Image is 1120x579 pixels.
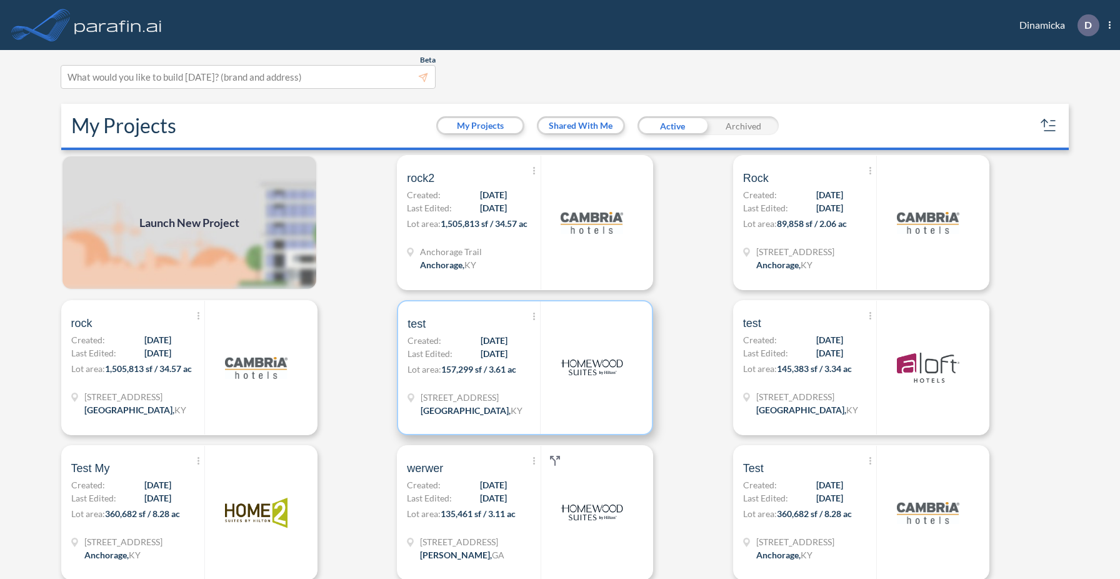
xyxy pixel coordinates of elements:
span: werwer [407,461,443,476]
span: 1720 Evergreen Rd [421,391,522,404]
span: Lot area: [407,364,441,375]
span: KY [846,405,858,415]
span: [DATE] [816,478,843,491]
span: Rock [743,171,769,186]
img: add [61,155,317,290]
h2: My Projects [71,114,176,138]
img: logo [225,481,287,544]
div: Active [637,116,708,135]
div: Anchorage, KY [756,548,812,561]
span: 1602 Evergreen Rd [84,390,186,403]
button: My Projects [438,118,522,133]
span: [DATE] [480,188,507,201]
span: Last Edited: [407,201,452,214]
span: test [743,316,761,331]
span: Last Edited: [407,347,452,360]
span: 1,505,813 sf / 34.57 ac [441,218,527,229]
span: KY [129,550,141,560]
span: KY [801,259,812,270]
span: 135,461 sf / 3.11 ac [441,508,516,519]
a: rockCreated:[DATE]Last Edited:[DATE]Lot area:1,505,813 sf / 34.57 ac[STREET_ADDRESS][GEOGRAPHIC_D... [56,300,392,435]
span: Last Edited: [71,346,116,360]
span: 157,299 sf / 3.61 ac [441,364,516,375]
span: Created: [407,334,441,347]
span: Created: [407,478,441,491]
button: sort [1039,116,1059,136]
span: Lot area: [743,508,777,519]
span: KY [464,259,476,270]
span: Test My [71,461,110,476]
span: [DATE] [816,346,843,360]
a: RockCreated:[DATE]Last Edited:[DATE]Lot area:89,858 sf / 2.06 ac[STREET_ADDRESS]Anchorage,KYlogo [728,155,1064,290]
span: KY [511,405,522,416]
p: D [1084,19,1092,31]
img: logo [897,191,959,254]
span: Lot area: [71,363,105,374]
a: rock2Created:[DATE]Last Edited:[DATE]Lot area:1,505,813 sf / 34.57 acAnchorage TrailAnchorage,KYlogo [392,155,728,290]
img: logo [897,481,959,544]
span: [PERSON_NAME] , [420,550,492,560]
span: Beta [420,55,436,65]
span: Lot area: [407,218,441,229]
span: [DATE] [480,478,507,491]
span: Last Edited: [407,491,452,505]
div: Dinamicka [1001,14,1111,36]
img: logo [897,336,959,399]
span: GA [492,550,504,560]
div: Louisville, KY [756,403,858,416]
span: [DATE] [481,334,507,347]
span: 360,682 sf / 8.28 ac [777,508,852,519]
span: Anchorage Trail [420,245,482,258]
span: Launch New Project [139,214,239,231]
span: 1899 Evergreen Rd [756,535,834,548]
div: Archived [708,116,779,135]
span: 2005 Evergreen Rd [756,245,834,258]
span: Anchorage , [84,550,129,560]
span: Test [743,461,764,476]
span: [DATE] [816,188,843,201]
span: 89,858 sf / 2.06 ac [777,218,847,229]
span: Created: [743,188,777,201]
img: logo [561,481,623,544]
span: Created: [743,478,777,491]
a: testCreated:[DATE]Last Edited:[DATE]Lot area:157,299 sf / 3.61 ac[STREET_ADDRESS][GEOGRAPHIC_DATA... [392,300,728,435]
span: 145,383 sf / 3.34 ac [777,363,852,374]
span: Last Edited: [743,491,788,505]
a: Launch New Project [61,155,317,290]
span: 3230 Financial Center Way [420,535,504,548]
div: Buford, GA [420,548,504,561]
span: Anchorage , [756,259,801,270]
span: Lot area: [71,508,105,519]
span: Anchorage , [420,259,464,270]
div: Anchorage, KY [756,258,812,271]
span: test [407,316,426,331]
span: Created: [743,333,777,346]
span: [DATE] [144,491,171,505]
span: Last Edited: [743,346,788,360]
span: 11407 Valley View Rd [756,390,858,403]
span: [DATE] [480,201,507,214]
span: [DATE] [481,347,507,360]
img: logo [72,13,164,38]
span: [DATE] [480,491,507,505]
span: Created: [71,333,105,346]
div: Louisville, KY [421,404,522,417]
span: rock [71,316,92,331]
span: 360,682 sf / 8.28 ac [105,508,180,519]
span: [GEOGRAPHIC_DATA] , [421,405,511,416]
span: [DATE] [144,478,171,491]
div: Anchorage, KY [84,548,141,561]
span: [DATE] [816,333,843,346]
span: KY [174,405,186,415]
span: rock2 [407,171,434,186]
span: Created: [71,478,105,491]
div: Louisville, KY [84,403,186,416]
span: KY [801,550,812,560]
a: testCreated:[DATE]Last Edited:[DATE]Lot area:145,383 sf / 3.34 ac[STREET_ADDRESS][GEOGRAPHIC_DATA... [728,300,1064,435]
div: Anchorage, KY [420,258,476,271]
span: [DATE] [144,346,171,360]
img: logo [561,191,623,254]
span: Created: [407,188,441,201]
span: Lot area: [407,508,441,519]
span: 1899 Evergreen Rd [84,535,162,548]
